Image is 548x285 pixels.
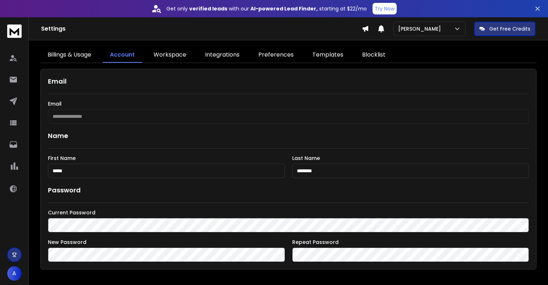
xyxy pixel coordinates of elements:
[103,48,142,63] a: Account
[7,266,22,281] button: A
[7,25,22,38] img: logo
[40,48,98,63] a: Billings & Usage
[48,76,529,86] h1: Email
[41,25,362,33] h1: Settings
[474,22,535,36] button: Get Free Credits
[375,5,395,12] p: Try Now
[251,48,301,63] a: Preferences
[373,3,397,14] button: Try Now
[189,5,227,12] strong: verified leads
[48,131,529,141] h1: Name
[292,240,529,245] label: Repeat Password
[292,156,529,161] label: Last Name
[146,48,193,63] a: Workspace
[305,48,351,63] a: Templates
[198,48,247,63] a: Integrations
[355,48,393,63] a: Blocklist
[48,185,81,195] h1: Password
[166,5,367,12] p: Get only with our starting at $22/mo
[48,210,529,215] label: Current Password
[48,101,529,106] label: Email
[250,5,318,12] strong: AI-powered Lead Finder,
[489,25,530,32] p: Get Free Credits
[48,240,285,245] label: New Password
[48,156,285,161] label: First Name
[398,25,444,32] p: [PERSON_NAME]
